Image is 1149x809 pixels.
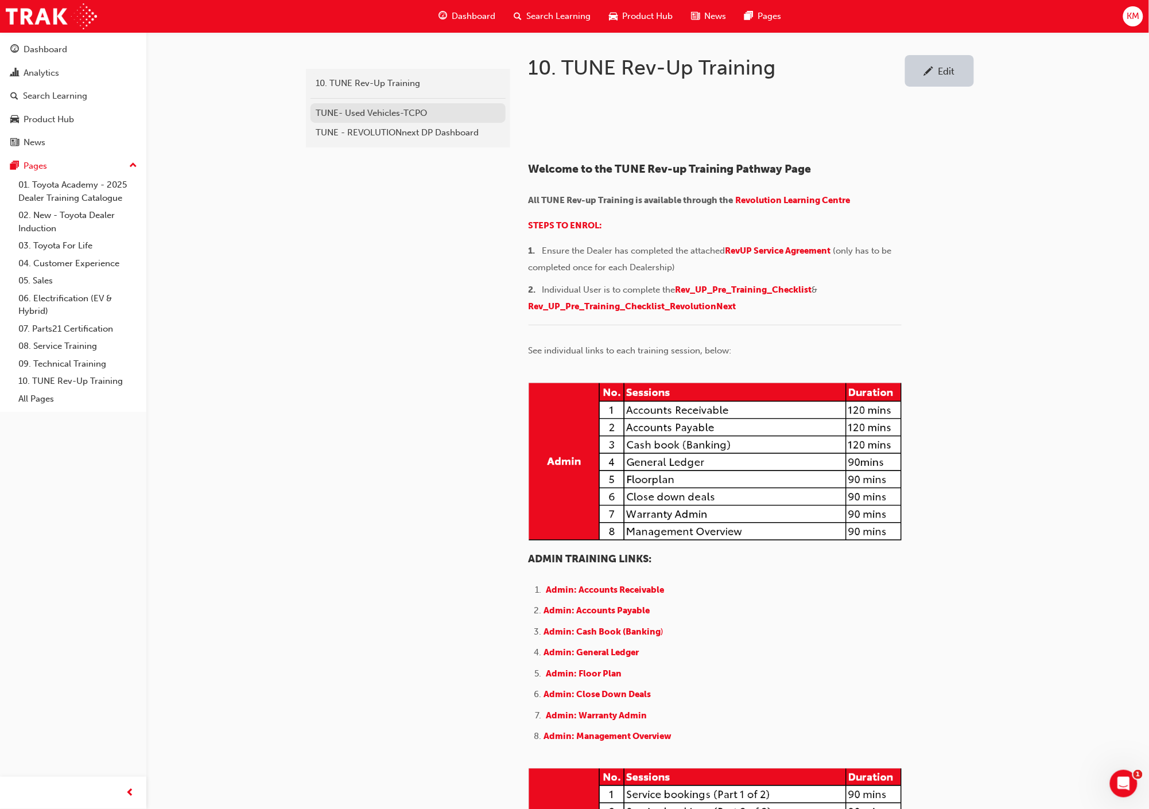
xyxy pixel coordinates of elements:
span: All TUNE Rev-up Training is available through the [529,195,733,205]
a: 05. Sales [14,272,142,290]
a: Admin: General Ledger [544,647,639,658]
a: pages-iconPages [736,5,791,28]
a: 06. Electrification (EV & Hybrid) [14,290,142,320]
span: (only has to be completed once for each Dealership) [529,246,894,273]
span: See individual links to each training session, below: [529,345,732,356]
a: search-iconSearch Learning [505,5,600,28]
a: Rev_UP_Pre_Training_Checklist_RevolutionNext [529,301,736,312]
span: search-icon [514,9,522,24]
a: Rev_UP_Pre_Training_Checklist [676,285,812,295]
a: All Pages [14,390,142,408]
span: Welcome to the TUNE Rev-up Training Pathway Page [529,162,812,176]
h1: 10. TUNE Rev-Up Training [529,55,905,80]
span: up-icon [129,158,137,173]
a: Analytics [5,63,142,84]
button: Pages [5,155,142,177]
a: Admin: Floor Plan [546,668,622,679]
a: 10. TUNE Rev-Up Training [310,73,506,94]
span: car-icon [10,115,19,125]
span: guage-icon [10,45,19,55]
a: TUNE- Used Vehicles-TCPO [310,103,506,123]
div: 10. TUNE Rev-Up Training [316,77,500,90]
div: TUNE- Used Vehicles-TCPO [316,107,500,120]
a: 10. TUNE Rev-Up Training [14,372,142,390]
div: Analytics [24,67,59,80]
span: 1. ​ [529,246,542,256]
a: car-iconProduct Hub [600,5,682,28]
span: pencil-icon [924,67,934,78]
div: Pages [24,160,47,173]
a: Admin: Management Overview [544,731,672,741]
a: Admin: Warranty Admin [546,710,647,721]
span: & [812,285,818,295]
div: Search Learning [23,90,87,103]
span: pages-icon [745,9,754,24]
a: Admin: Accounts Payable [544,605,650,616]
span: Product Hub [623,10,673,23]
span: news-icon [10,138,19,148]
span: Individual User is to complete the [542,285,676,295]
a: 09. Technical Training [14,355,142,373]
span: Pages [758,10,782,23]
button: KM [1123,6,1143,26]
a: 03. Toyota For Life [14,237,142,255]
span: car-icon [610,9,618,24]
span: pages-icon [10,161,19,172]
div: TUNE - REVOLUTIONnext DP Dashboard [316,126,500,139]
span: Admin: Cash Book (Banking [544,627,661,637]
span: Ensure the Dealer has completed the attached [542,246,725,256]
a: News [5,132,142,153]
span: search-icon [10,91,18,102]
a: 04. Customer Experience [14,255,142,273]
a: Search Learning [5,85,142,107]
a: Dashboard [5,39,142,60]
span: ) [661,627,664,637]
a: 07. Parts21 Certification [14,320,142,338]
span: chart-icon [10,68,19,79]
span: 1 [1134,770,1143,779]
a: guage-iconDashboard [430,5,505,28]
span: News [705,10,727,23]
a: Admin: Cash Book (Banking) [544,627,664,637]
a: 02. New - Toyota Dealer Induction [14,207,142,237]
div: Product Hub [24,113,74,126]
a: TUNE - REVOLUTIONnext DP Dashboard [310,123,506,143]
a: Admin: Close Down Deals [544,689,651,699]
span: Search Learning [527,10,591,23]
button: DashboardAnalyticsSearch LearningProduct HubNews [5,37,142,155]
span: 2. ​ [529,285,542,295]
a: Product Hub [5,109,142,130]
img: Trak [6,3,97,29]
a: Edit [905,55,974,87]
a: 01. Toyota Academy - 2025 Dealer Training Catalogue [14,176,142,207]
a: Admin: Accounts Receivable [546,585,665,595]
div: Edit [938,65,955,77]
a: news-iconNews [682,5,736,28]
div: News [24,136,45,149]
span: ADMIN TRAINING LINKS: [529,553,652,565]
span: KM [1127,10,1139,23]
span: prev-icon [126,786,135,800]
a: Revolution Learning Centre [736,195,851,205]
span: Dashboard [452,10,496,23]
a: RevUP Service Agreement [725,246,831,256]
a: STEPS TO ENROL: [529,220,603,231]
a: 08. Service Training [14,337,142,355]
iframe: Intercom live chat [1110,770,1138,798]
span: guage-icon [439,9,448,24]
div: Dashboard [24,43,67,56]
